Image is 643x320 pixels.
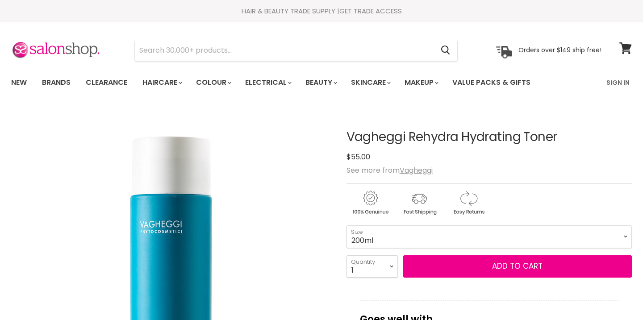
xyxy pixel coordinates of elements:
[598,278,634,311] iframe: Gorgias live chat messenger
[238,73,297,92] a: Electrical
[347,255,398,278] select: Quantity
[136,73,188,92] a: Haircare
[347,152,370,162] span: $55.00
[446,73,537,92] a: Value Packs & Gifts
[347,130,632,144] h1: Vagheggi Rehydra Hydrating Toner
[601,73,635,92] a: Sign In
[398,73,444,92] a: Makeup
[35,73,77,92] a: Brands
[339,6,402,16] a: GET TRADE ACCESS
[347,165,433,175] span: See more from
[299,73,342,92] a: Beauty
[135,40,434,61] input: Search
[189,73,237,92] a: Colour
[445,189,492,216] img: returns.gif
[4,73,33,92] a: New
[4,70,569,96] ul: Main menu
[79,73,134,92] a: Clearance
[492,261,543,271] span: Add to cart
[134,40,458,61] form: Product
[518,46,601,54] p: Orders over $149 ship free!
[347,189,394,216] img: genuine.gif
[403,255,632,278] button: Add to cart
[344,73,396,92] a: Skincare
[396,189,443,216] img: shipping.gif
[434,40,457,61] button: Search
[400,165,433,175] a: Vagheggi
